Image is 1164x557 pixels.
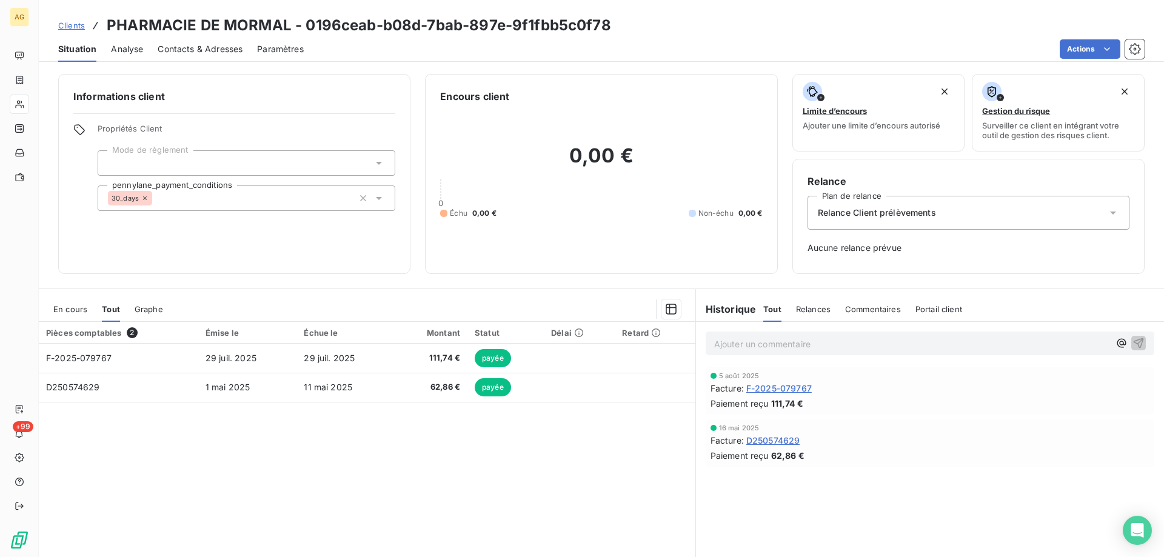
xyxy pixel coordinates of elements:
span: Situation [58,43,96,55]
span: Facture : [711,382,744,395]
span: Relances [796,304,831,314]
div: Délai [551,328,607,338]
button: Limite d’encoursAjouter une limite d’encours autorisé [792,74,965,152]
div: Open Intercom Messenger [1123,516,1152,545]
span: Paiement reçu [711,397,769,410]
span: Gestion du risque [982,106,1050,116]
div: Pièces comptables [46,327,191,338]
div: Statut [475,328,537,338]
span: Clients [58,21,85,30]
span: 111,74 € [771,397,803,410]
div: AG [10,7,29,27]
span: 62,86 € [403,381,460,393]
span: Propriétés Client [98,124,395,141]
a: Clients [58,19,85,32]
span: Paramètres [257,43,304,55]
span: 0,00 € [738,208,763,219]
span: D250574629 [46,382,100,392]
span: D250574629 [746,434,800,447]
span: Portail client [915,304,962,314]
span: 0,00 € [472,208,497,219]
span: En cours [53,304,87,314]
span: Limite d’encours [803,106,867,116]
span: 62,86 € [771,449,804,462]
input: Ajouter une valeur [108,158,118,168]
span: 0 [438,198,443,208]
span: F-2025-079767 [746,382,812,395]
span: 11 mai 2025 [304,382,352,392]
span: Ajouter une limite d’encours autorisé [803,121,940,130]
span: Tout [763,304,781,314]
h6: Historique [696,302,757,316]
span: payée [475,349,511,367]
img: Logo LeanPay [10,530,29,550]
div: Retard [622,328,687,338]
span: Aucune relance prévue [808,242,1129,254]
span: F-2025-079767 [46,353,112,363]
h6: Encours client [440,89,509,104]
span: Analyse [111,43,143,55]
span: Échu [450,208,467,219]
span: 2 [127,327,138,338]
button: Actions [1060,39,1120,59]
div: Montant [403,328,460,338]
span: payée [475,378,511,396]
span: Paiement reçu [711,449,769,462]
span: Contacts & Adresses [158,43,242,55]
div: Émise le [206,328,290,338]
span: 29 juil. 2025 [206,353,256,363]
h2: 0,00 € [440,144,762,180]
span: Facture : [711,434,744,447]
div: Échue le [304,328,388,338]
span: 5 août 2025 [719,372,760,379]
span: 30_days [112,195,139,202]
button: Gestion du risqueSurveiller ce client en intégrant votre outil de gestion des risques client. [972,74,1145,152]
span: Tout [102,304,120,314]
h6: Informations client [73,89,395,104]
input: Ajouter une valeur [152,193,162,204]
span: +99 [13,421,33,432]
span: Surveiller ce client en intégrant votre outil de gestion des risques client. [982,121,1134,140]
span: 29 juil. 2025 [304,353,355,363]
span: Graphe [135,304,163,314]
span: Non-échu [698,208,734,219]
h6: Relance [808,174,1129,188]
span: 16 mai 2025 [719,424,760,432]
span: 111,74 € [403,352,460,364]
span: Commentaires [845,304,901,314]
span: Relance Client prélèvements [818,207,936,219]
span: 1 mai 2025 [206,382,250,392]
h3: PHARMACIE DE MORMAL - 0196ceab-b08d-7bab-897e-9f1fbb5c0f78 [107,15,611,36]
